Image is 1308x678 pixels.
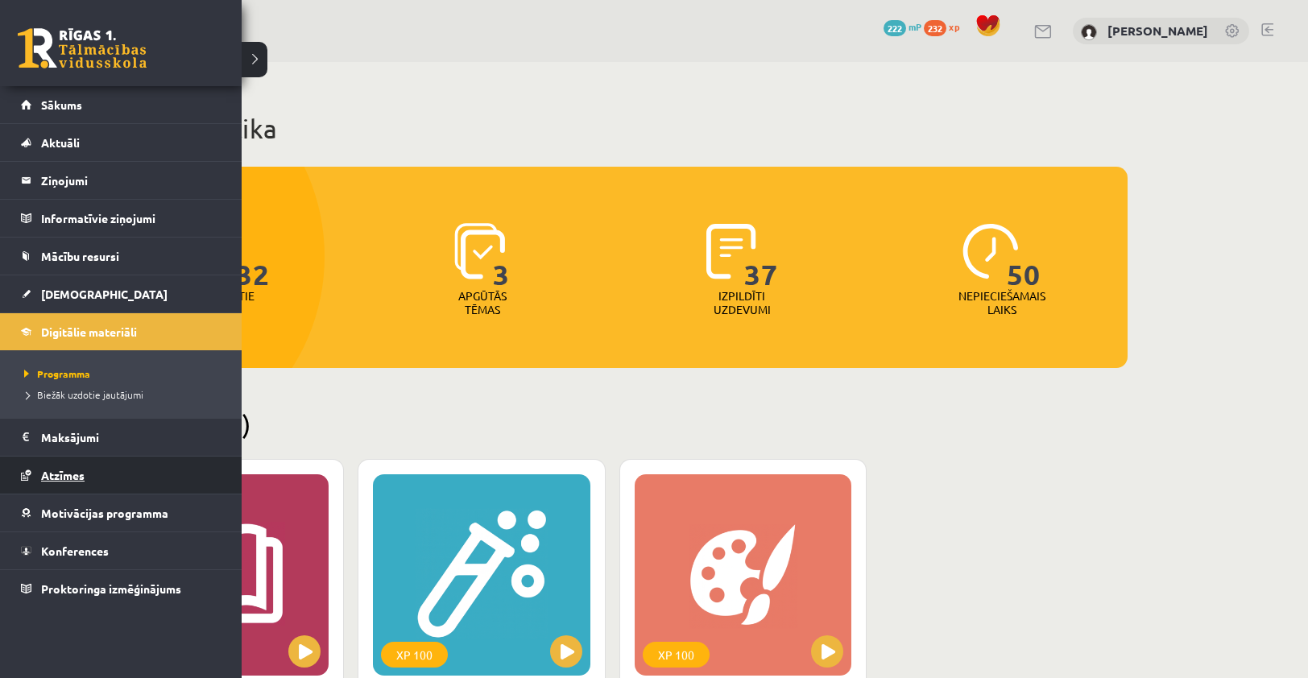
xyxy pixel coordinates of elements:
span: Proktoringa izmēģinājums [41,581,181,596]
a: Aktuāli [21,124,221,161]
legend: Ziņojumi [41,162,221,199]
h2: Pieejamie (3) [97,408,1128,440]
a: Maksājumi [21,419,221,456]
h1: Mana statistika [97,113,1128,145]
span: 222 [884,20,906,36]
span: Konferences [41,544,109,558]
legend: Informatīvie ziņojumi [41,200,221,237]
a: Sākums [21,86,221,123]
a: Informatīvie ziņojumi [21,200,221,237]
span: 37 [744,223,778,289]
legend: Maksājumi [41,419,221,456]
p: Nepieciešamais laiks [958,289,1045,316]
a: Mācību resursi [21,238,221,275]
span: 50 [1007,223,1041,289]
a: Biežāk uzdotie jautājumi [20,387,226,402]
a: Proktoringa izmēģinājums [21,570,221,607]
span: Programma [20,367,90,380]
img: icon-completed-tasks-ad58ae20a441b2904462921112bc710f1caf180af7a3daa7317a5a94f2d26646.svg [706,223,756,279]
span: 232 [924,20,946,36]
span: mP [909,20,921,33]
span: Digitālie materiāli [41,325,137,339]
a: 222 mP [884,20,921,33]
img: icon-clock-7be60019b62300814b6bd22b8e044499b485619524d84068768e800edab66f18.svg [962,223,1019,279]
a: Digitālie materiāli [21,313,221,350]
a: Ziņojumi [21,162,221,199]
a: Konferences [21,532,221,569]
span: Motivācijas programma [41,506,168,520]
span: Mācību resursi [41,249,119,263]
span: Atzīmes [41,468,85,482]
span: Biežāk uzdotie jautājumi [20,388,143,401]
span: Aktuāli [41,135,80,150]
a: [DEMOGRAPHIC_DATA] [21,275,221,312]
div: XP 100 [381,642,448,668]
span: 232 [219,223,270,289]
a: Programma [20,366,226,381]
img: Jūlija Volkova [1081,24,1097,40]
div: XP 100 [643,642,710,668]
a: Motivācijas programma [21,494,221,531]
p: Izpildīti uzdevumi [710,289,773,316]
span: 3 [493,223,510,289]
span: xp [949,20,959,33]
span: Sākums [41,97,82,112]
img: icon-learned-topics-4a711ccc23c960034f471b6e78daf4a3bad4a20eaf4de84257b87e66633f6470.svg [454,223,505,279]
a: Atzīmes [21,457,221,494]
span: [DEMOGRAPHIC_DATA] [41,287,168,301]
a: Rīgas 1. Tālmācības vidusskola [18,28,147,68]
p: Apgūtās tēmas [451,289,514,316]
a: [PERSON_NAME] [1107,23,1208,39]
a: 232 xp [924,20,967,33]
